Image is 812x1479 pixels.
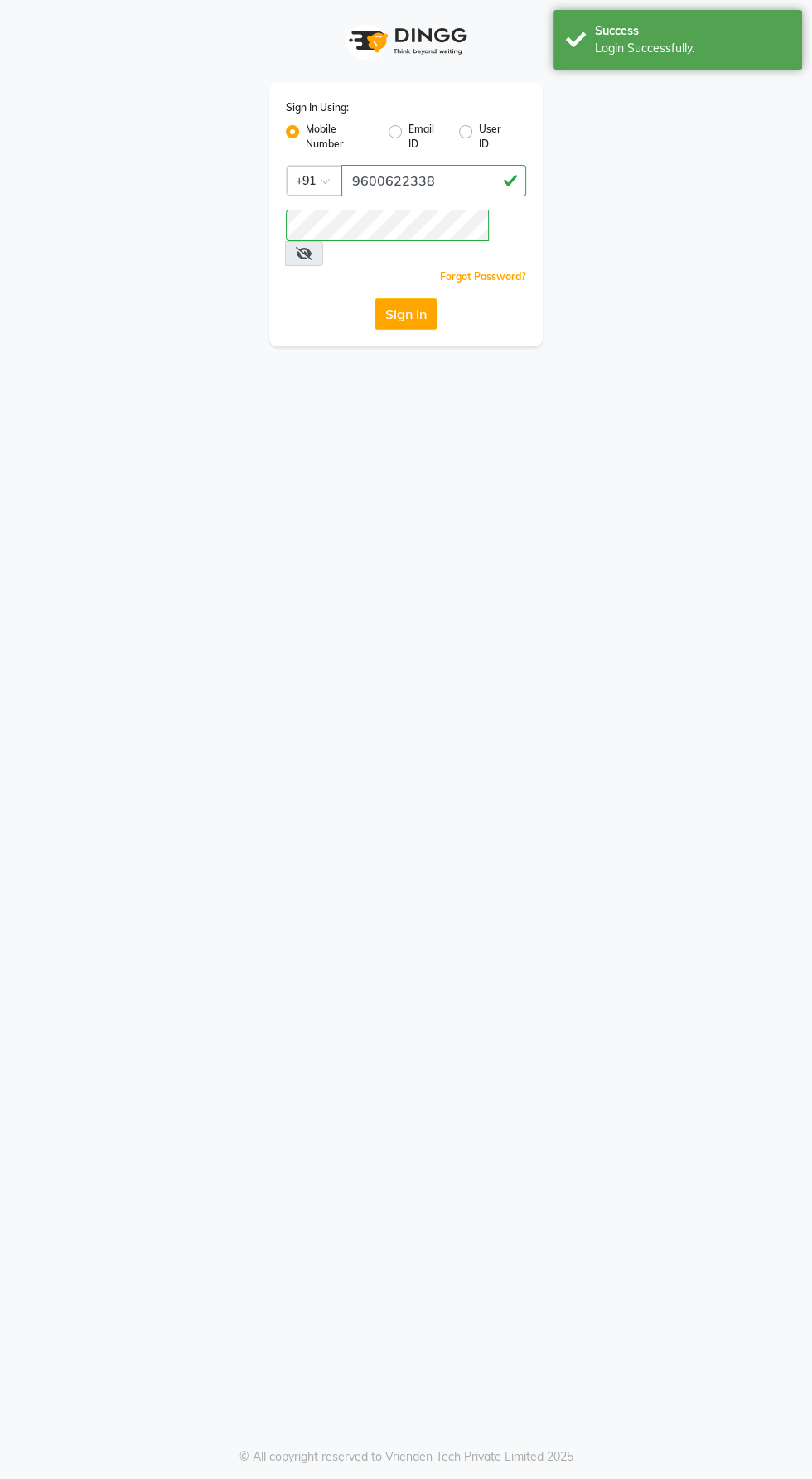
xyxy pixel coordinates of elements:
[286,210,489,241] input: Username
[306,122,375,152] label: Mobile Number
[340,17,472,65] img: logo1.svg
[595,40,790,57] div: Login Successfully.
[375,298,437,330] button: Sign In
[440,270,526,283] a: Forgot Password?
[408,122,446,152] label: Email ID
[341,165,526,196] input: Username
[479,122,513,152] label: User ID
[595,22,790,40] div: Success
[286,100,349,115] label: Sign In Using:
